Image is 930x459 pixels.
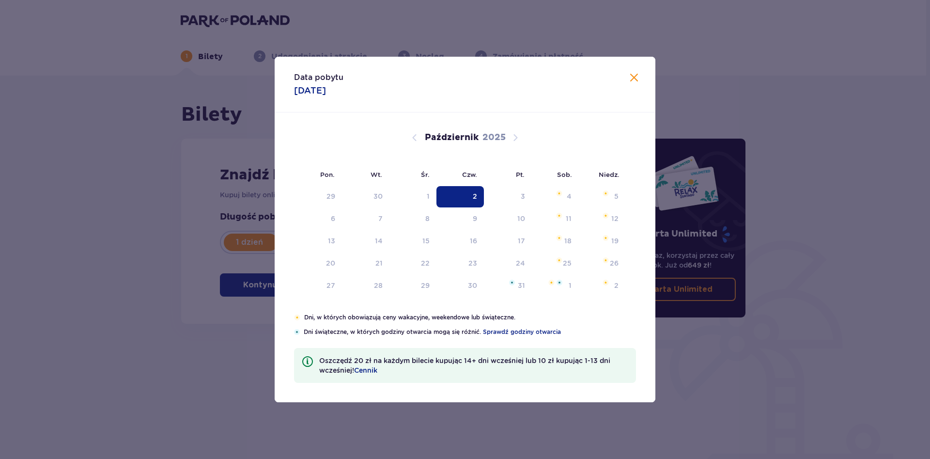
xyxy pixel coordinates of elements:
[389,231,436,252] td: środa, 15 października 2025
[517,214,525,223] div: 10
[389,208,436,230] td: środa, 8 października 2025
[532,275,579,297] td: sobota, 1 listopada 2025
[371,171,382,178] small: Wt.
[484,208,532,230] td: piątek, 10 października 2025
[567,191,572,201] div: 4
[516,171,525,178] small: Pt.
[578,231,625,252] td: niedziela, 19 października 2025
[532,253,579,274] td: sobota, 25 października 2025
[342,208,390,230] td: wtorek, 7 października 2025
[425,214,430,223] div: 8
[564,236,572,246] div: 18
[342,275,390,297] td: wtorek, 28 października 2025
[275,112,655,313] div: Calendar
[294,231,342,252] td: poniedziałek, 13 października 2025
[331,214,335,223] div: 6
[578,253,625,274] td: niedziela, 26 października 2025
[436,208,484,230] td: czwartek, 9 października 2025
[599,171,620,178] small: Niedz.
[462,171,477,178] small: Czw.
[521,191,525,201] div: 3
[294,208,342,230] td: poniedziałek, 6 października 2025
[342,231,390,252] td: wtorek, 14 października 2025
[578,186,625,207] td: niedziela, 5 października 2025
[436,186,484,207] td: Selected. czwartek, 2 października 2025
[532,208,579,230] td: sobota, 11 października 2025
[518,281,525,290] div: 31
[425,132,479,143] p: Październik
[328,236,335,246] div: 13
[326,258,335,268] div: 20
[342,253,390,274] td: wtorek, 21 października 2025
[389,186,436,207] td: środa, 1 października 2025
[320,171,335,178] small: Pon.
[294,253,342,274] td: poniedziałek, 20 października 2025
[427,191,430,201] div: 1
[532,231,579,252] td: sobota, 18 października 2025
[436,231,484,252] td: czwartek, 16 października 2025
[532,186,579,207] td: sobota, 4 października 2025
[342,186,390,207] td: wtorek, 30 września 2025
[389,253,436,274] td: środa, 22 października 2025
[557,171,572,178] small: Sob.
[304,313,636,322] p: Dni, w których obowiązują ceny wakacyjne, weekendowe lub świąteczne.
[482,132,506,143] p: 2025
[484,253,532,274] td: piątek, 24 października 2025
[326,191,335,201] div: 29
[566,214,572,223] div: 11
[473,214,477,223] div: 9
[375,236,383,246] div: 14
[378,214,383,223] div: 7
[468,281,477,290] div: 30
[294,186,342,207] td: poniedziałek, 29 września 2025
[422,236,430,246] div: 15
[578,275,625,297] td: niedziela, 2 listopada 2025
[375,258,383,268] div: 21
[436,253,484,274] td: czwartek, 23 października 2025
[326,281,335,290] div: 27
[374,281,383,290] div: 28
[516,258,525,268] div: 24
[563,258,572,268] div: 25
[578,208,625,230] td: niedziela, 12 października 2025
[421,281,430,290] div: 29
[468,258,477,268] div: 23
[373,191,383,201] div: 30
[389,275,436,297] td: środa, 29 października 2025
[569,281,572,290] div: 1
[484,186,532,207] td: piątek, 3 października 2025
[473,191,477,201] div: 2
[436,275,484,297] td: czwartek, 30 października 2025
[518,236,525,246] div: 17
[484,231,532,252] td: piątek, 17 października 2025
[294,275,342,297] td: poniedziałek, 27 października 2025
[421,258,430,268] div: 22
[470,236,477,246] div: 16
[421,171,430,178] small: Śr.
[484,275,532,297] td: piątek, 31 października 2025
